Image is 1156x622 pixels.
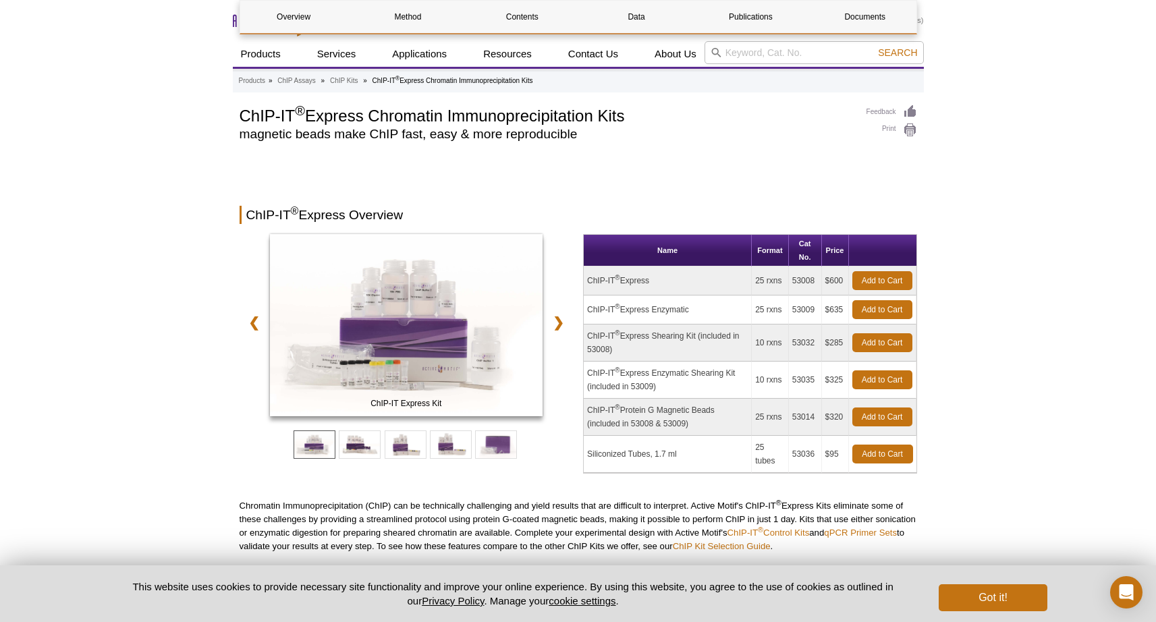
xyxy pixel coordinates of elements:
[752,436,789,473] td: 25 tubes
[584,266,752,295] td: ChIP-IT Express
[822,362,849,399] td: $325
[549,595,615,606] button: cookie settings
[789,436,822,473] td: 53036
[584,436,752,473] td: Siliconized Tubes, 1.7 ml
[789,295,822,324] td: 53009
[240,206,917,224] h2: ChIP-IT Express Overview
[852,300,912,319] a: Add to Cart
[822,266,849,295] td: $600
[584,362,752,399] td: ChIP-IT Express Enzymatic Shearing Kit (included in 53009)
[270,234,543,420] a: ChIP-IT Express Kit
[1110,576,1143,609] div: Open Intercom Messenger
[789,324,822,362] td: 53032
[468,1,576,33] a: Contents
[395,75,400,82] sup: ®
[697,1,804,33] a: Publications
[852,407,912,426] a: Add to Cart
[384,41,455,67] a: Applications
[373,77,533,84] li: ChIP-IT Express Chromatin Immunoprecipitation Kits
[752,362,789,399] td: 10 rxns
[422,595,484,606] a: Privacy Policy
[811,1,918,33] a: Documents
[852,370,912,389] a: Add to Cart
[584,399,752,436] td: ChIP-IT Protein G Magnetic Beads (included in 53008 & 53009)
[874,47,921,59] button: Search
[240,499,917,553] p: Chromatin Immunoprecipitation (ChIP) can be technically challenging and yield results that are di...
[560,41,626,67] a: Contact Us
[822,324,849,362] td: $285
[939,584,1047,611] button: Got it!
[291,205,299,217] sup: ®
[615,403,620,411] sup: ®
[776,499,781,507] sup: ®
[789,399,822,436] td: 53014
[109,579,917,608] p: This website uses cookies to provide necessary site functionality and improve your online experie...
[705,41,924,64] input: Keyword, Cat. No.
[673,541,771,551] a: ChIP Kit Selection Guide
[321,77,325,84] li: »
[822,235,849,266] th: Price
[277,75,316,87] a: ChIP Assays
[615,366,620,374] sup: ®
[239,75,265,87] a: Products
[584,324,752,362] td: ChIP-IT Express Shearing Kit (included in 53008)
[615,329,620,337] sup: ®
[822,295,849,324] td: $635
[866,123,917,138] a: Print
[584,235,752,266] th: Name
[233,41,289,67] a: Products
[270,234,543,416] img: ChIP-IT Express Kit
[615,303,620,310] sup: ®
[758,526,763,534] sup: ®
[824,528,897,538] a: qPCR Primer Sets
[544,307,573,338] a: ❯
[309,41,364,67] a: Services
[646,41,705,67] a: About Us
[852,445,913,463] a: Add to Cart
[295,103,305,118] sup: ®
[752,324,789,362] td: 10 rxns
[878,47,917,58] span: Search
[822,436,849,473] td: $95
[822,399,849,436] td: $320
[615,274,620,281] sup: ®
[852,271,912,290] a: Add to Cart
[240,105,853,125] h1: ChIP-IT Express Chromatin Immunoprecipitation Kits
[475,41,540,67] a: Resources
[752,399,789,436] td: 25 rxns
[584,295,752,324] td: ChIP-IT Express Enzymatic
[789,362,822,399] td: 53035
[240,128,853,140] h2: magnetic beads make ChIP fast, easy & more reproducible
[582,1,690,33] a: Data
[273,397,540,410] span: ChIP-IT Express Kit
[727,528,810,538] a: ChIP-IT®Control Kits
[269,77,273,84] li: »
[789,266,822,295] td: 53008
[752,266,789,295] td: 25 rxns
[354,1,462,33] a: Method
[363,77,367,84] li: »
[852,333,912,352] a: Add to Cart
[240,1,348,33] a: Overview
[330,75,358,87] a: ChIP Kits
[789,235,822,266] th: Cat No.
[240,307,269,338] a: ❮
[752,295,789,324] td: 25 rxns
[752,235,789,266] th: Format
[866,105,917,119] a: Feedback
